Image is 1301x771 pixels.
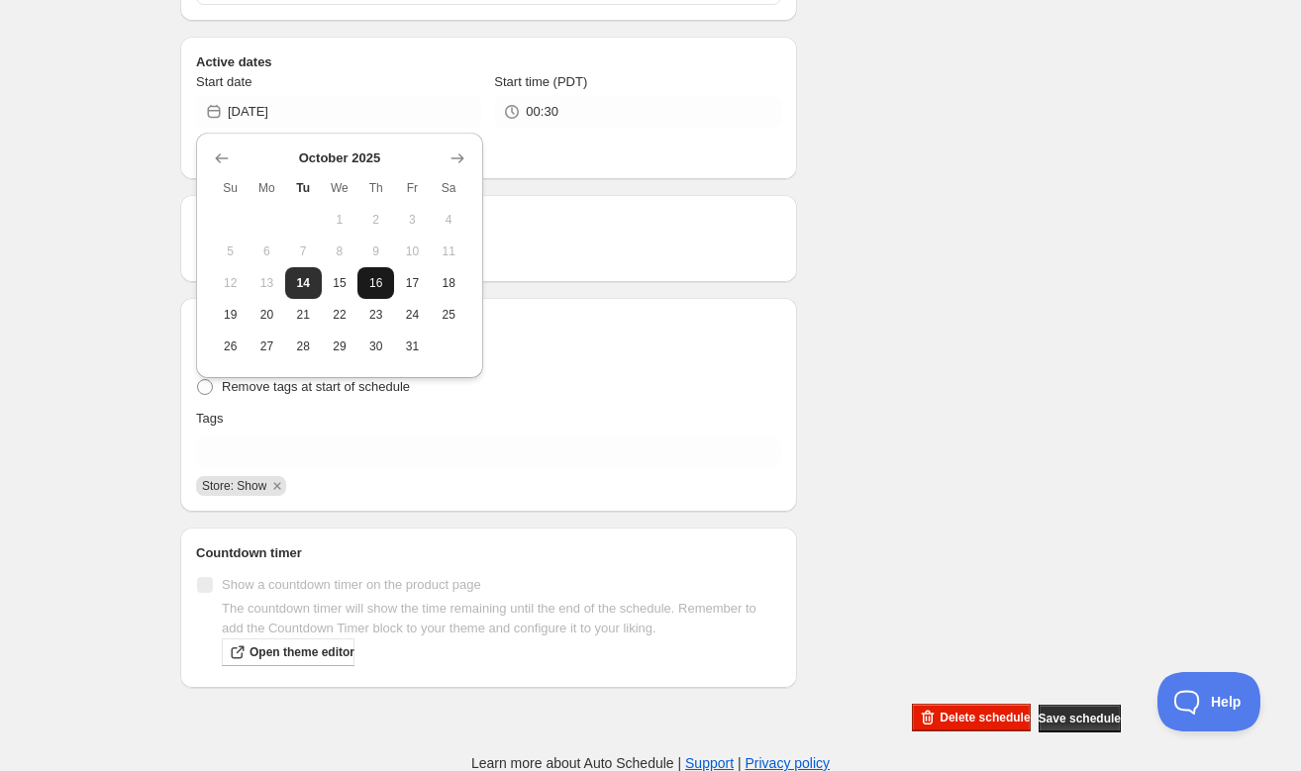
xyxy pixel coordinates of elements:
h2: Countdown timer [196,543,781,563]
span: 21 [293,307,314,323]
span: 24 [402,307,423,323]
button: Saturday October 4 2025 [431,204,467,236]
h2: Tags [196,314,781,334]
span: 29 [330,338,350,354]
button: Thursday October 2 2025 [357,204,394,236]
button: Sunday October 12 2025 [212,267,249,299]
button: Friday October 24 2025 [394,299,431,331]
button: Wednesday October 8 2025 [322,236,358,267]
button: Sunday October 26 2025 [212,331,249,362]
th: Sunday [212,172,249,204]
th: Monday [249,172,285,204]
button: Wednesday October 1 2025 [322,204,358,236]
span: Su [220,180,241,196]
th: Wednesday [322,172,358,204]
span: Th [365,180,386,196]
button: Friday October 10 2025 [394,236,431,267]
p: Tags [196,409,223,429]
span: We [330,180,350,196]
span: Delete schedule [940,710,1030,725]
h2: Active dates [196,52,781,72]
button: Save schedule [1039,705,1121,732]
button: Friday October 17 2025 [394,267,431,299]
p: The countdown timer will show the time remaining until the end of the schedule. Remember to add t... [222,599,781,638]
span: 27 [256,338,277,354]
button: Thursday October 30 2025 [357,331,394,362]
span: Sa [439,180,459,196]
span: 31 [402,338,423,354]
button: Monday October 13 2025 [249,267,285,299]
span: 8 [330,243,350,259]
span: 13 [256,275,277,291]
button: Sunday October 19 2025 [212,299,249,331]
button: Friday October 31 2025 [394,331,431,362]
span: 26 [220,338,241,354]
button: Thursday October 23 2025 [357,299,394,331]
button: Saturday October 18 2025 [431,267,467,299]
span: 30 [365,338,386,354]
th: Friday [394,172,431,204]
button: Show next month, November 2025 [444,145,471,172]
span: 16 [365,275,386,291]
span: 17 [402,275,423,291]
button: Sunday October 5 2025 [212,236,249,267]
span: 6 [256,243,277,259]
span: 1 [330,212,350,228]
button: Show previous month, September 2025 [208,145,236,172]
a: Open theme editor [222,638,354,666]
a: Support [685,755,734,771]
button: Wednesday October 15 2025 [322,267,358,299]
span: 19 [220,307,241,323]
span: 7 [293,243,314,259]
span: 5 [220,243,241,259]
th: Tuesday [285,172,322,204]
button: Friday October 3 2025 [394,204,431,236]
span: Fr [402,180,423,196]
span: 15 [330,275,350,291]
span: 12 [220,275,241,291]
span: 28 [293,338,314,354]
span: 14 [293,275,314,291]
span: Start time (PDT) [494,74,587,89]
button: Thursday October 16 2025 [357,267,394,299]
th: Thursday [357,172,394,204]
span: 11 [439,243,459,259]
span: Start date [196,74,251,89]
span: Open theme editor [250,644,354,660]
span: 23 [365,307,386,323]
span: Mo [256,180,277,196]
button: Tuesday October 28 2025 [285,331,322,362]
th: Saturday [431,172,467,204]
span: 4 [439,212,459,228]
a: Privacy policy [746,755,831,771]
button: Tuesday October 21 2025 [285,299,322,331]
button: Monday October 27 2025 [249,331,285,362]
button: Wednesday October 22 2025 [322,299,358,331]
button: Saturday October 25 2025 [431,299,467,331]
button: Today Tuesday October 14 2025 [285,267,322,299]
span: 25 [439,307,459,323]
span: Tu [293,180,314,196]
span: 22 [330,307,350,323]
span: Store: Show [202,479,266,493]
span: Show a countdown timer on the product page [222,577,481,592]
span: Remove tags at start of schedule [222,379,410,394]
h2: Repeating [196,211,781,231]
span: 9 [365,243,386,259]
span: Save schedule [1039,711,1121,726]
button: Monday October 6 2025 [249,236,285,267]
iframe: Toggle Customer Support [1157,672,1261,731]
button: Thursday October 9 2025 [357,236,394,267]
button: Saturday October 11 2025 [431,236,467,267]
button: Delete schedule [912,704,1030,731]
span: 2 [365,212,386,228]
span: 3 [402,212,423,228]
button: Monday October 20 2025 [249,299,285,331]
span: 20 [256,307,277,323]
button: Tuesday October 7 2025 [285,236,322,267]
span: 10 [402,243,423,259]
span: 18 [439,275,459,291]
button: Wednesday October 29 2025 [322,331,358,362]
button: Remove Store: Show [268,477,286,495]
